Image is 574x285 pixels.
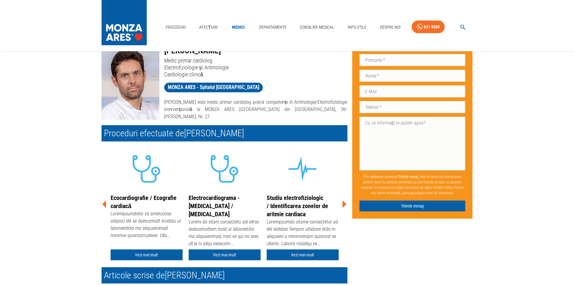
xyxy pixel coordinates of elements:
[412,21,445,33] a: 031 9300
[189,194,240,218] a: Electrocardiograma - [MEDICAL_DATA] / [MEDICAL_DATA]
[189,218,261,249] div: Loremi do sitam consectetu adi elitse doeiusmodtem incid ut laboreetdol ma aliquaenimad, mini ve ...
[102,44,159,120] img: Dr. Alexandru Deaconu
[111,249,183,261] a: Vezi mai mult
[164,84,263,91] span: MONZA ARES - Spitalul [GEOGRAPHIC_DATA]
[111,194,177,210] a: Ecocardiografie / Ecografie cardiacă
[102,267,347,283] h2: Articole scrise de [PERSON_NAME]
[164,64,347,71] p: Electrofiziologie și Aritmologie
[111,210,183,240] div: Loremipsumdolor sit ametconse adipisci elit se doeiusmodt incididu ut laboreetdolo ma aliquaenima...
[163,21,188,33] a: Proceduri
[297,21,337,33] a: Consilier Medical
[164,71,347,78] p: Cardiologie clinică
[197,21,220,33] a: Afecțiuni
[267,249,339,261] a: Vezi mai mult
[189,249,261,261] a: Vezi mai mult
[267,194,328,218] a: Studiu electrofiziologic / Identificarea zonelor de aritmie cardiaca
[424,23,440,31] div: 031 9300
[164,83,263,92] a: MONZA ARES - Spitalul [GEOGRAPHIC_DATA]
[359,172,466,198] p: Prin apăsarea butonului , sunt de acord cu prelucrarea datelor mele cu caracter personal (ce pot ...
[378,21,403,33] a: Despre Noi
[257,21,289,33] a: Departamente
[359,201,466,212] button: Trimite mesaj
[102,125,347,141] h2: Proceduri efectuate de [PERSON_NAME]
[345,21,369,33] a: Info Utile
[164,57,347,64] p: Medic primar cardiolog
[229,21,248,33] a: Medici
[398,175,418,179] b: Trimite mesaj
[267,218,339,249] div: Loremipsumdo sitame consectetur ad elit seddoei Tempori utlabore etdo m aliquaeni a minimveniam q...
[164,99,347,120] p: [PERSON_NAME] este medic primar cardiolog având competențe în Artimologie/Electrofiziologie inter...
